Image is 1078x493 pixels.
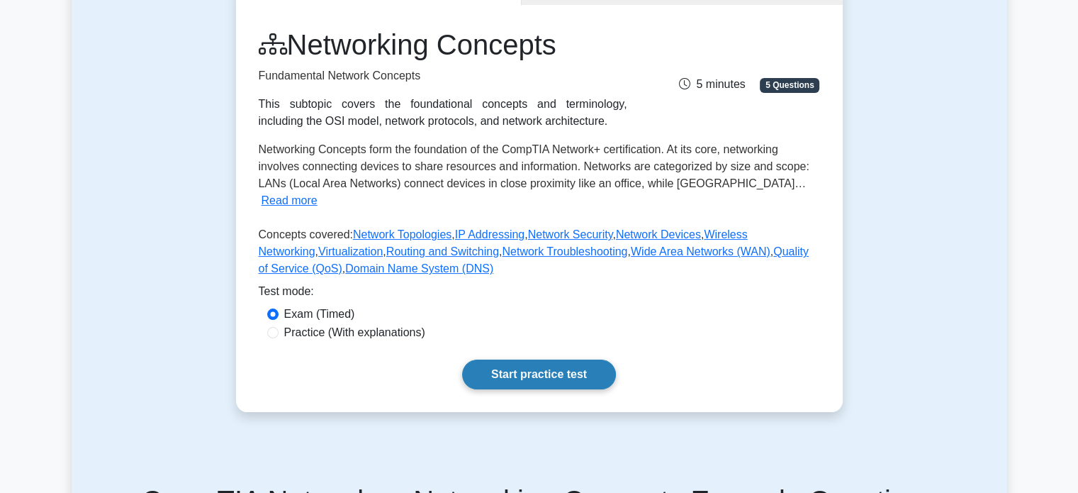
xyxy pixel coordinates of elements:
a: IP Addressing [455,228,524,240]
div: This subtopic covers the foundational concepts and terminology, including the OSI model, network ... [259,96,627,130]
a: Network Troubleshooting [502,245,627,257]
a: Wide Area Networks (WAN) [631,245,770,257]
p: Concepts covered: , , , , , , , , , , [259,226,820,283]
a: Virtualization [318,245,383,257]
h1: Networking Concepts [259,28,627,62]
button: Read more [262,192,318,209]
label: Practice (With explanations) [284,324,425,341]
a: Domain Name System (DNS) [345,262,493,275]
p: Fundamental Network Concepts [259,67,627,84]
a: Network Topologies [353,228,451,240]
a: Routing and Switching [386,245,499,257]
a: Network Devices [616,228,701,240]
label: Exam (Timed) [284,306,355,323]
span: Networking Concepts form the foundation of the CompTIA Network+ certification. At its core, netwo... [259,143,809,189]
span: 5 minutes [679,78,745,90]
span: 5 Questions [760,78,819,92]
div: Test mode: [259,283,820,306]
a: Network Security [528,228,613,240]
a: Start practice test [462,360,616,389]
